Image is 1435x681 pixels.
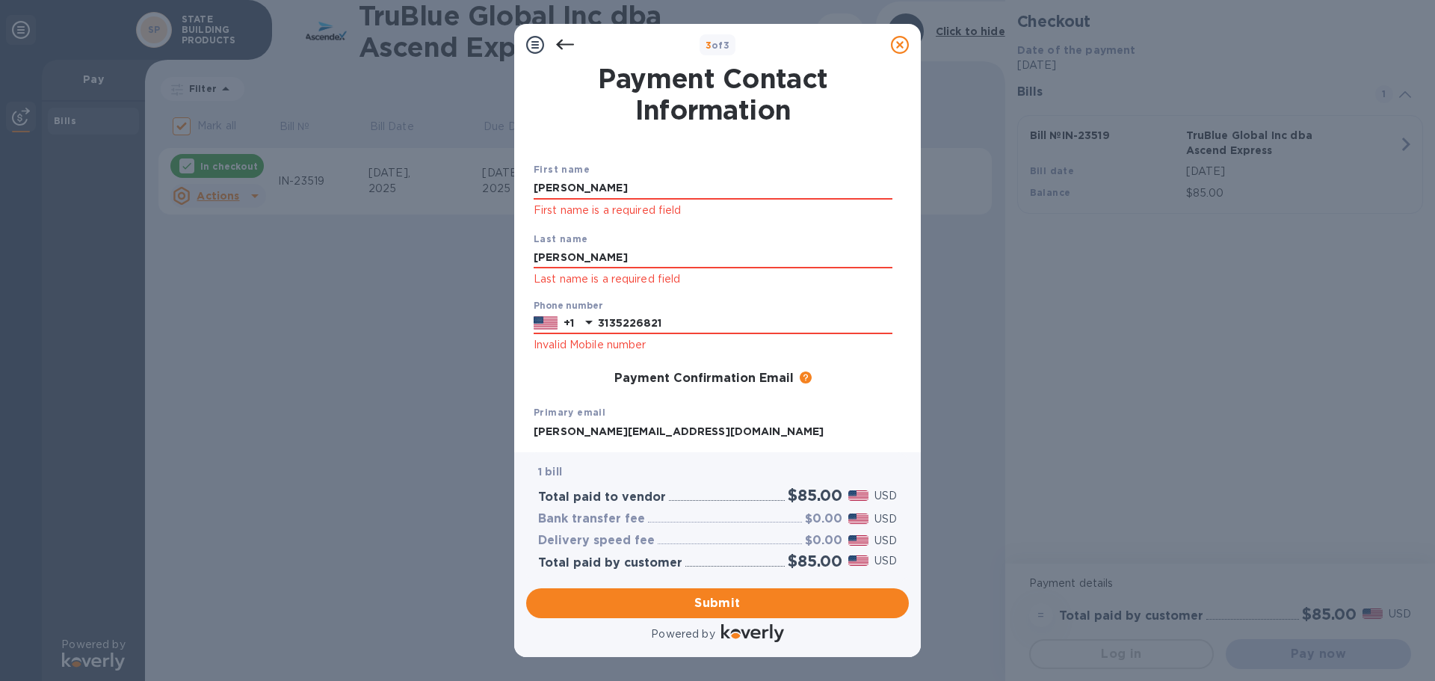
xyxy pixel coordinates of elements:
[706,40,712,51] span: 3
[805,512,842,526] h3: $0.00
[788,552,842,570] h2: $85.00
[534,420,892,443] input: Enter your primary name
[534,407,605,418] b: Primary email
[788,486,842,505] h2: $85.00
[848,514,868,524] img: USD
[538,556,682,570] h3: Total paid by customer
[534,63,892,126] h1: Payment Contact Information
[534,315,558,331] img: US
[526,588,909,618] button: Submit
[534,301,602,310] label: Phone number
[651,626,715,642] p: Powered by
[721,624,784,642] img: Logo
[534,336,892,354] p: Invalid Mobile number
[874,533,897,549] p: USD
[874,488,897,504] p: USD
[706,40,730,51] b: of 3
[538,466,562,478] b: 1 bill
[534,202,892,219] p: First name is a required field
[614,372,794,386] h3: Payment Confirmation Email
[538,534,655,548] h3: Delivery speed fee
[848,490,868,501] img: USD
[534,233,588,244] b: Last name
[538,490,666,505] h3: Total paid to vendor
[874,511,897,527] p: USD
[534,247,892,269] input: Enter your last name
[598,312,892,335] input: Enter your phone number
[874,553,897,569] p: USD
[534,164,590,175] b: First name
[534,271,892,288] p: Last name is a required field
[848,535,868,546] img: USD
[848,555,868,566] img: USD
[534,177,892,200] input: Enter your first name
[538,512,645,526] h3: Bank transfer fee
[564,315,574,330] p: +1
[805,534,842,548] h3: $0.00
[538,594,897,612] span: Submit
